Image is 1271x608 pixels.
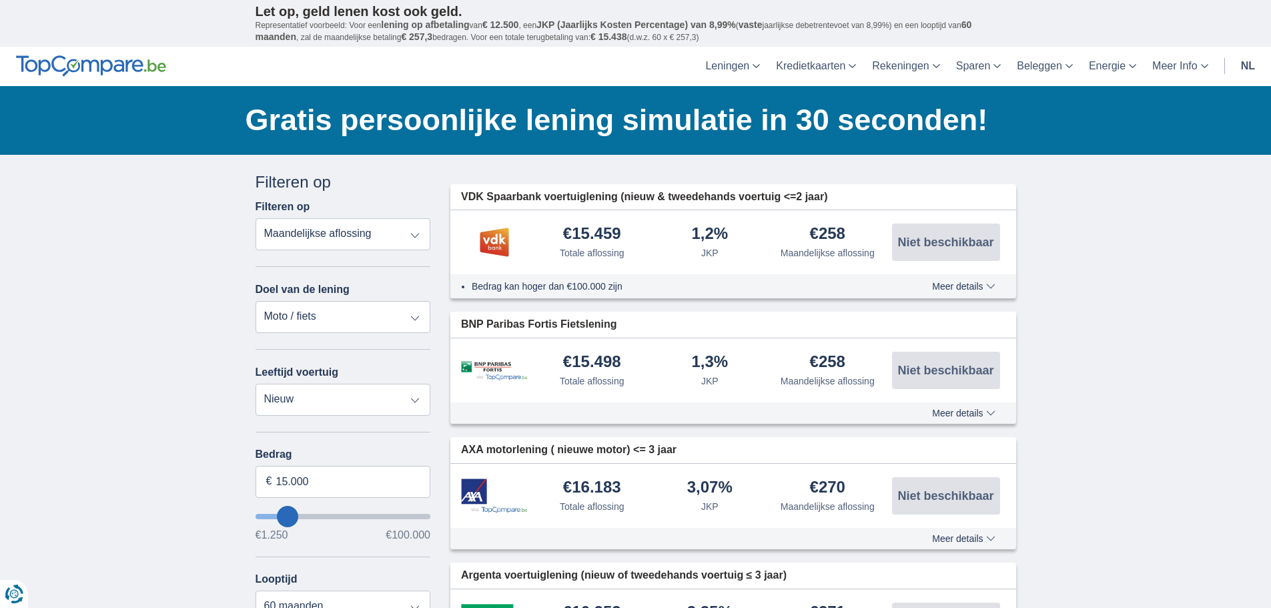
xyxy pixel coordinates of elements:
[563,354,621,372] div: €15.498
[563,226,621,244] div: €15.459
[482,19,519,30] span: € 12.500
[932,282,995,291] span: Meer details
[781,374,875,388] div: Maandelijkse aflossing
[701,500,719,513] div: JKP
[1144,47,1216,86] a: Meer Info
[922,533,1005,544] button: Meer details
[256,448,431,461] label: Bedrag
[932,534,995,543] span: Meer details
[897,236,993,248] span: Niet beschikbaar
[256,19,1016,43] p: Representatief voorbeeld: Voor een van , een ( jaarlijkse debetrentevoet van 8,99%) en een loopti...
[781,246,875,260] div: Maandelijkse aflossing
[472,280,883,293] li: Bedrag kan hoger dan €100.000 zijn
[691,226,728,244] div: 1,2%
[932,408,995,418] span: Meer details
[461,317,617,332] span: BNP Paribas Fortis Fietslening
[701,246,719,260] div: JKP
[892,352,1000,389] button: Niet beschikbaar
[922,408,1005,418] button: Meer details
[461,442,677,458] span: AXA motorlening ( nieuwe motor) <= 3 jaar
[560,500,624,513] div: Totale aflossing
[810,226,845,244] div: €258
[16,55,166,77] img: TopCompare
[892,477,1000,515] button: Niet beschikbaar
[256,201,310,213] label: Filteren op
[922,281,1005,292] button: Meer details
[381,19,469,30] span: lening op afbetaling
[560,246,624,260] div: Totale aflossing
[560,374,624,388] div: Totale aflossing
[536,19,736,30] span: JKP (Jaarlijks Kosten Percentage) van 8,99%
[461,568,787,583] span: Argenta voertuiglening (nieuw of tweedehands voertuig ≤ 3 jaar)
[1233,47,1263,86] a: nl
[461,361,528,380] img: product.pl.alt BNP Paribas Fortis
[563,479,621,497] div: €16.183
[461,190,827,205] span: VDK Spaarbank voertuiglening (nieuw & tweedehands voertuig <=2 jaar)
[897,364,993,376] span: Niet beschikbaar
[401,31,432,42] span: € 257,3
[256,573,298,585] label: Looptijd
[256,171,431,194] div: Filteren op
[810,479,845,497] div: €270
[256,514,431,519] input: wantToBorrow
[1081,47,1144,86] a: Energie
[256,19,972,42] span: 60 maanden
[948,47,1009,86] a: Sparen
[256,3,1016,19] p: Let op, geld lenen kost ook geld.
[256,530,288,541] span: €1.250
[590,31,627,42] span: € 15.438
[810,354,845,372] div: €258
[256,284,350,296] label: Doel van de lening
[266,474,272,489] span: €
[864,47,947,86] a: Rekeningen
[897,490,993,502] span: Niet beschikbaar
[697,47,768,86] a: Leningen
[691,354,728,372] div: 1,3%
[781,500,875,513] div: Maandelijkse aflossing
[246,99,1016,141] h1: Gratis persoonlijke lening simulatie in 30 seconden!
[701,374,719,388] div: JKP
[386,530,430,541] span: €100.000
[892,224,1000,261] button: Niet beschikbaar
[739,19,763,30] span: vaste
[768,47,864,86] a: Kredietkaarten
[687,479,733,497] div: 3,07%
[461,479,528,514] img: product.pl.alt Axa Bank
[256,366,338,378] label: Leeftijd voertuig
[1009,47,1081,86] a: Beleggen
[461,226,528,259] img: product.pl.alt VDK bank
